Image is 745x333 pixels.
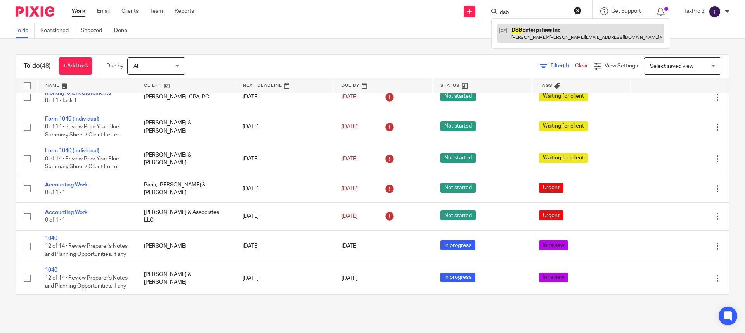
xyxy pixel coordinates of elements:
span: 12 of 14 · Review Preparer's Notes and Planning Opportunities, if any [45,276,128,289]
span: 0 of 1 · 1 [45,190,65,195]
a: Done [114,23,133,38]
td: [PERSON_NAME], CPA, P.C. [136,83,235,111]
a: Clear [575,63,588,69]
td: [DATE] [235,262,334,294]
td: [PERSON_NAME] & [PERSON_NAME] [136,143,235,175]
a: Work [72,7,85,15]
a: Accounting Work [45,182,88,188]
h1: To do [24,62,51,70]
span: In review [539,240,568,250]
span: In progress [440,240,475,250]
button: Clear [574,7,582,14]
span: Filter [551,63,575,69]
td: Paris, [PERSON_NAME] & [PERSON_NAME] [136,175,235,202]
a: To do [16,23,35,38]
a: Accounting Work [45,210,88,215]
span: Select saved view [650,64,693,69]
a: Clients [121,7,139,15]
span: 0 of 1 · Task 1 [45,98,77,104]
span: (48) [40,63,51,69]
a: Reassigned [40,23,75,38]
td: [DATE] [235,203,334,230]
span: All [133,64,139,69]
a: Email [97,7,110,15]
td: [DATE] [235,111,334,143]
span: Urgent [539,210,563,220]
span: 0 of 14 · Review Prior Year Blue Summary Sheet / Client Letter [45,156,119,170]
a: Team [150,7,163,15]
span: [DATE] [341,156,358,162]
span: Not started [440,183,476,193]
span: Get Support [611,9,641,14]
img: Pixie [16,6,54,17]
span: Waiting for client [539,153,588,163]
span: [DATE] [341,243,358,249]
span: [DATE] [341,214,358,219]
input: Search [499,9,569,16]
span: 0 of 14 · Review Prior Year Blue Summary Sheet / Client Letter [45,124,119,138]
td: [DATE] [235,230,334,262]
span: 0 of 1 · 1 [45,218,65,223]
td: [PERSON_NAME] [136,230,235,262]
span: Waiting for client [539,91,588,101]
a: 1040 [45,267,57,273]
span: [DATE] [341,276,358,281]
span: 12 of 14 · Review Preparer's Notes and Planning Opportunities, if any [45,243,128,257]
td: [PERSON_NAME] & [PERSON_NAME] [136,111,235,143]
td: [DATE] [235,143,334,175]
span: In review [539,273,568,282]
td: [DATE] [235,175,334,202]
span: Not started [440,121,476,131]
a: Form 1040 (Individual) [45,116,99,122]
a: 1040 [45,236,57,241]
span: Tags [539,83,553,88]
span: [DATE] [341,94,358,100]
p: TaxPro 2 [684,7,705,15]
a: Snoozed [81,23,108,38]
span: In progress [440,273,475,282]
span: [DATE] [341,124,358,129]
span: Not started [440,91,476,101]
td: [PERSON_NAME] & [PERSON_NAME] [136,262,235,294]
td: [DATE] [235,83,334,111]
span: Urgent [539,183,563,193]
span: Not started [440,210,476,220]
span: [DATE] [341,186,358,192]
span: (1) [563,63,569,69]
span: View Settings [605,63,638,69]
img: svg%3E [709,5,721,18]
a: Reports [175,7,194,15]
p: Due by [106,62,123,70]
a: + Add task [59,57,92,75]
span: Not started [440,153,476,163]
a: Form 1040 (Individual) [45,148,99,154]
span: Waiting for client [539,121,588,131]
td: [PERSON_NAME] & Associates LLC [136,203,235,230]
